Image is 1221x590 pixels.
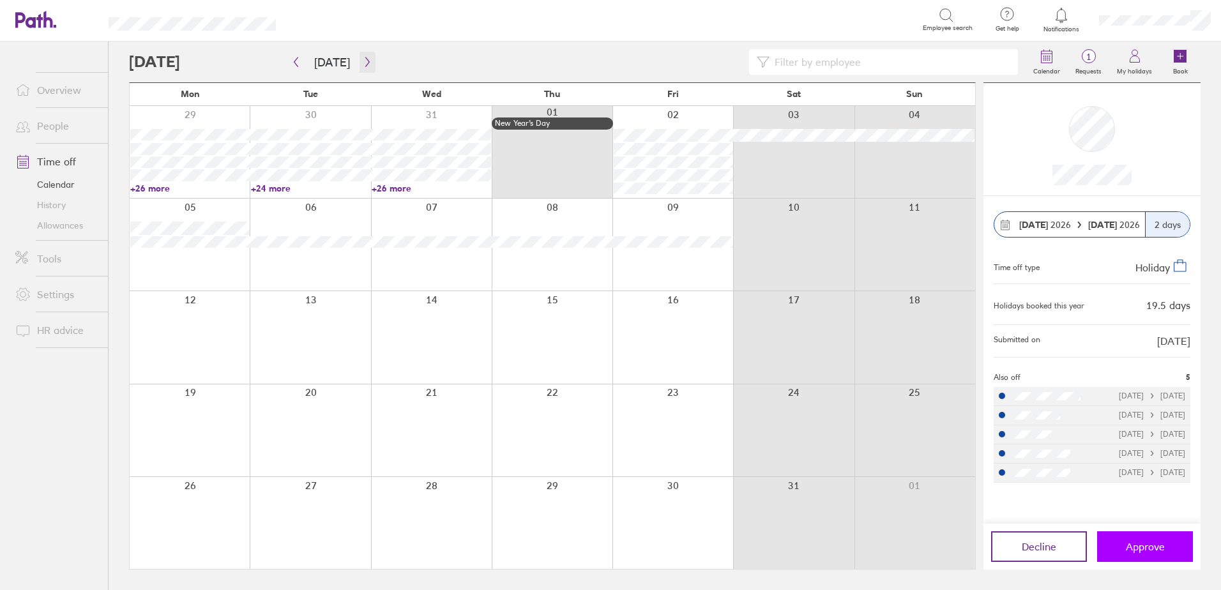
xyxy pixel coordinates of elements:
[5,246,108,271] a: Tools
[1068,64,1109,75] label: Requests
[1165,64,1195,75] label: Book
[5,317,108,343] a: HR advice
[372,183,491,194] a: +26 more
[5,215,108,236] a: Allowances
[1068,52,1109,62] span: 1
[1119,468,1185,477] div: [DATE] [DATE]
[787,89,801,99] span: Sat
[906,89,923,99] span: Sun
[304,52,360,73] button: [DATE]
[1119,411,1185,420] div: [DATE] [DATE]
[1026,64,1068,75] label: Calendar
[1135,261,1170,274] span: Holiday
[1146,299,1190,311] div: 19.5 days
[181,89,200,99] span: Mon
[303,89,318,99] span: Tue
[422,89,441,99] span: Wed
[310,13,343,25] div: Search
[1160,42,1201,82] a: Book
[1068,42,1109,82] a: 1Requests
[5,113,108,139] a: People
[994,373,1020,382] span: Also off
[1119,449,1185,458] div: [DATE] [DATE]
[130,183,250,194] a: +26 more
[923,24,973,32] span: Employee search
[1157,335,1190,347] span: [DATE]
[994,301,1084,310] div: Holidays booked this year
[5,195,108,215] a: History
[1041,26,1082,33] span: Notifications
[1019,220,1071,230] span: 2026
[1109,64,1160,75] label: My holidays
[544,89,560,99] span: Thu
[991,531,1087,562] button: Decline
[770,50,1010,74] input: Filter by employee
[1097,531,1193,562] button: Approve
[1109,42,1160,82] a: My holidays
[1022,541,1056,552] span: Decline
[994,335,1040,347] span: Submitted on
[1119,430,1185,439] div: [DATE] [DATE]
[1088,220,1140,230] span: 2026
[1041,6,1082,33] a: Notifications
[994,258,1040,273] div: Time off type
[1186,373,1190,382] span: 5
[5,149,108,174] a: Time off
[667,89,679,99] span: Fri
[495,119,609,128] div: New Year’s Day
[987,25,1028,33] span: Get help
[1119,391,1185,400] div: [DATE] [DATE]
[5,77,108,103] a: Overview
[5,282,108,307] a: Settings
[5,174,108,195] a: Calendar
[1026,42,1068,82] a: Calendar
[1088,219,1119,231] strong: [DATE]
[1019,219,1048,231] strong: [DATE]
[251,183,370,194] a: +24 more
[1126,541,1165,552] span: Approve
[1145,212,1190,237] div: 2 days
